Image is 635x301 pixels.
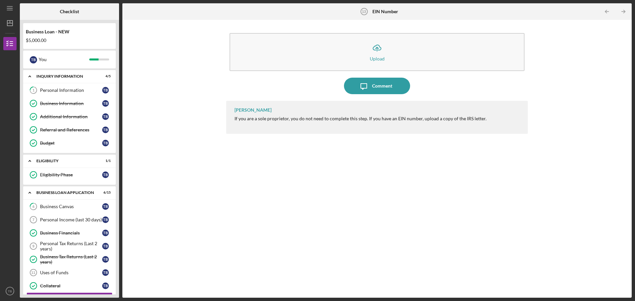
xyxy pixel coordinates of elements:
a: Additional InformationTB [26,110,112,123]
div: Business Canvas [40,204,102,209]
a: BudgetTB [26,136,112,150]
tspan: 9 [32,244,34,248]
div: T B [30,56,37,63]
tspan: 13 [362,10,366,14]
tspan: 7 [32,218,34,222]
div: T B [102,171,109,178]
a: Business FinancialsTB [26,226,112,240]
div: T B [102,100,109,107]
div: [PERSON_NAME] [234,107,272,113]
div: Collateral [40,283,102,288]
div: Personal Tax Returns (Last 2 years) [40,241,102,251]
button: TB [3,284,17,298]
div: Business Tax Returns (Last 2 years) [40,254,102,265]
div: T B [102,243,109,249]
div: Additional Information [40,114,102,119]
div: Referral and References [40,127,102,132]
button: Comment [344,78,410,94]
div: ELIGIBILITY [36,159,94,163]
div: T B [102,230,109,236]
div: Budget [40,140,102,146]
div: 1 / 1 [99,159,111,163]
div: T B [102,127,109,133]
div: T B [102,256,109,263]
button: Upload [230,33,525,71]
div: BUSINESS LOAN APPLICATION [36,191,94,195]
a: Business Tax Returns (Last 2 years)TB [26,253,112,266]
a: Business InformationTB [26,97,112,110]
a: 7Personal Income (last 30 days)TB [26,213,112,226]
text: TB [8,289,12,293]
div: Business Information [40,101,102,106]
div: Uses of Funds [40,270,102,275]
div: T B [102,269,109,276]
div: 6 / 15 [99,191,111,195]
div: T B [102,216,109,223]
tspan: 1 [32,88,34,93]
a: 11Uses of FundsTB [26,266,112,279]
a: 1Personal InformationTB [26,84,112,97]
div: Business Loan - NEW [26,29,113,34]
a: 6Business CanvasTB [26,200,112,213]
div: T B [102,140,109,146]
div: Business Financials [40,230,102,236]
div: Eligibility Phase [40,172,102,177]
div: Personal Income (last 30 days) [40,217,102,222]
a: Referral and ReferencesTB [26,123,112,136]
div: You [39,54,89,65]
tspan: 11 [31,271,35,275]
div: T B [102,113,109,120]
tspan: 6 [32,205,35,209]
div: T B [102,203,109,210]
div: $5,000.00 [26,38,113,43]
a: CollateralTB [26,279,112,292]
b: EIN Number [372,9,398,14]
div: Personal Information [40,88,102,93]
div: Upload [370,56,385,61]
div: T B [102,282,109,289]
a: 9Personal Tax Returns (Last 2 years)TB [26,240,112,253]
b: Checklist [60,9,79,14]
div: Comment [372,78,392,94]
div: INQUIRY INFORMATION [36,74,94,78]
a: Eligibility PhaseTB [26,168,112,181]
div: If you are a sole proprietor, you do not need to complete this step. If you have an EIN number, u... [234,116,487,121]
div: 4 / 5 [99,74,111,78]
div: T B [102,87,109,94]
